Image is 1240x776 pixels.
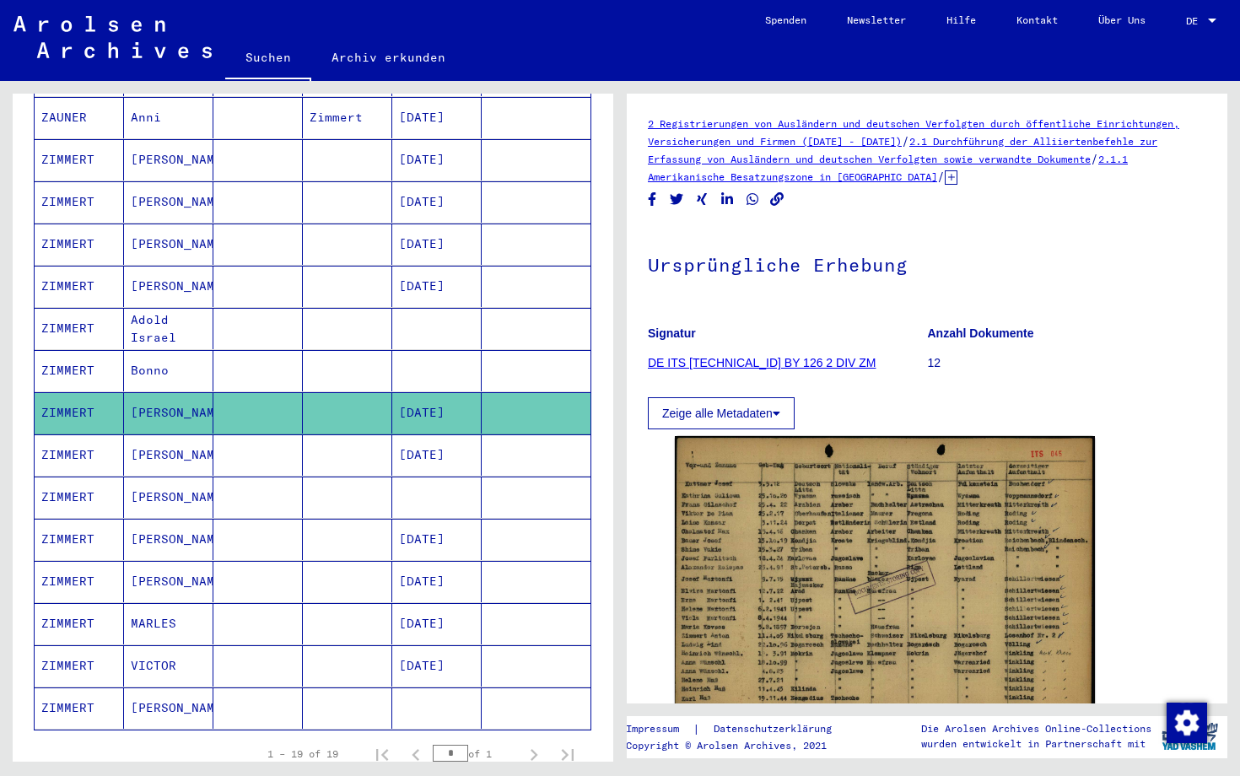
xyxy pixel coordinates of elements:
button: Share on Xing [693,189,711,210]
a: DE ITS [TECHNICAL_ID] BY 126 2 DIV ZM [648,356,876,369]
span: / [937,169,945,184]
mat-cell: [DATE] [392,224,482,265]
mat-cell: [PERSON_NAME] [124,477,213,518]
img: Arolsen_neg.svg [13,16,212,58]
mat-cell: ZIMMERT [35,477,124,518]
h1: Ursprüngliche Erhebung [648,226,1206,300]
img: 001.jpg [675,436,1095,733]
a: 2 Registrierungen von Ausländern und deutschen Verfolgten durch öffentliche Einrichtungen, Versic... [648,117,1179,148]
img: Zustimmung ändern [1167,703,1207,743]
p: Die Arolsen Archives Online-Collections [921,721,1151,736]
mat-cell: Adold Israel [124,308,213,349]
mat-cell: ZIMMERT [35,308,124,349]
mat-cell: ZIMMERT [35,350,124,391]
mat-cell: VICTOR [124,645,213,687]
p: Copyright © Arolsen Archives, 2021 [626,738,852,753]
button: Copy link [768,189,786,210]
div: Zustimmung ändern [1166,702,1206,742]
mat-cell: [DATE] [392,392,482,434]
mat-cell: Anni [124,97,213,138]
p: 12 [928,354,1207,372]
mat-cell: [DATE] [392,97,482,138]
mat-cell: [DATE] [392,434,482,476]
div: of 1 [433,746,517,762]
mat-cell: ZIMMERT [35,687,124,729]
mat-cell: ZIMMERT [35,392,124,434]
mat-cell: [DATE] [392,561,482,602]
mat-cell: [DATE] [392,266,482,307]
button: Previous page [399,737,433,771]
b: Anzahl Dokumente [928,326,1034,340]
span: / [902,133,909,148]
a: Suchen [225,37,311,81]
mat-cell: ZIMMERT [35,266,124,307]
p: wurden entwickelt in Partnerschaft mit [921,736,1151,752]
button: Share on WhatsApp [744,189,762,210]
mat-cell: ZIMMERT [35,139,124,181]
div: 1 – 19 of 19 [267,746,338,762]
mat-cell: [PERSON_NAME] [124,266,213,307]
mat-cell: [PERSON_NAME] [124,434,213,476]
button: Share on Facebook [644,189,661,210]
mat-cell: [PERSON_NAME] [124,519,213,560]
mat-cell: [PERSON_NAME] [124,687,213,729]
mat-cell: Zimmert [303,97,392,138]
mat-cell: [PERSON_NAME] [124,139,213,181]
button: Share on LinkedIn [719,189,736,210]
div: | [626,720,852,738]
mat-cell: [PERSON_NAME] [124,224,213,265]
mat-cell: ZIMMERT [35,645,124,687]
button: Zeige alle Metadaten [648,397,795,429]
mat-cell: [PERSON_NAME] [124,392,213,434]
mat-cell: [PERSON_NAME] [124,561,213,602]
mat-cell: ZIMMERT [35,181,124,223]
button: Last page [551,737,585,771]
button: Next page [517,737,551,771]
span: / [1091,151,1098,166]
button: First page [365,737,399,771]
b: Signatur [648,326,696,340]
a: Archiv erkunden [311,37,466,78]
button: Share on Twitter [668,189,686,210]
mat-cell: ZIMMERT [35,434,124,476]
mat-cell: [DATE] [392,603,482,644]
mat-cell: ZIMMERT [35,603,124,644]
span: DE [1186,15,1205,27]
a: Impressum [626,720,693,738]
mat-cell: ZIMMERT [35,224,124,265]
mat-cell: [DATE] [392,181,482,223]
a: Datenschutzerklärung [700,720,852,738]
img: yv_logo.png [1158,715,1221,757]
mat-cell: Bonno [124,350,213,391]
mat-cell: [DATE] [392,645,482,687]
mat-cell: [DATE] [392,519,482,560]
mat-cell: MARLES [124,603,213,644]
mat-cell: ZIMMERT [35,519,124,560]
mat-cell: ZAUNER [35,97,124,138]
mat-cell: [PERSON_NAME] [124,181,213,223]
mat-cell: ZIMMERT [35,561,124,602]
mat-cell: [DATE] [392,139,482,181]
